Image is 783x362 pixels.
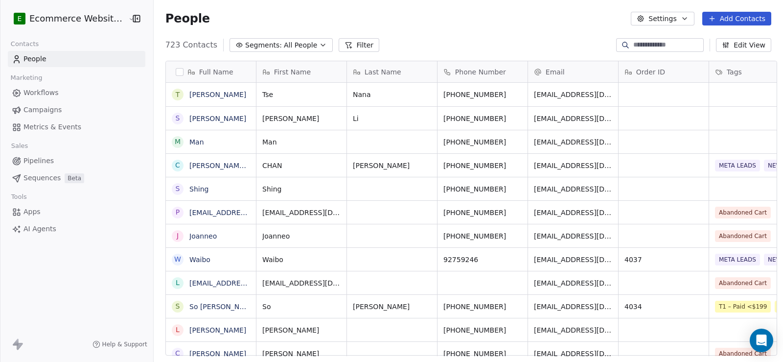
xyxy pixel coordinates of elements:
[189,326,246,334] a: [PERSON_NAME]
[189,350,246,358] a: [PERSON_NAME]
[175,348,180,359] div: C
[189,138,204,146] a: Man
[534,231,612,241] span: [EMAIL_ADDRESS][DOMAIN_NAME]
[262,137,341,147] span: Man
[175,113,180,123] div: S
[189,115,246,122] a: [PERSON_NAME]
[274,67,311,77] span: First Name
[702,12,771,25] button: Add Contacts
[715,254,760,265] span: META LEADS
[6,37,43,51] span: Contacts
[8,170,145,186] a: SequencesBeta
[353,90,431,99] span: Nana
[443,184,522,194] span: [PHONE_NUMBER]
[534,208,612,217] span: [EMAIL_ADDRESS][DOMAIN_NAME]
[619,61,709,82] div: Order ID
[18,14,22,24] span: E
[443,302,522,312] span: [PHONE_NUMBER]
[189,162,305,169] a: [PERSON_NAME] [PERSON_NAME]
[23,156,54,166] span: Pipelines
[443,114,522,123] span: [PHONE_NUMBER]
[443,137,522,147] span: [PHONE_NUMBER]
[165,11,210,26] span: People
[256,61,346,82] div: First Name
[165,39,217,51] span: 723 Contacts
[534,90,612,99] span: [EMAIL_ADDRESS][DOMAIN_NAME]
[528,61,618,82] div: Email
[262,161,341,170] span: CHAN
[715,277,771,289] span: Abandoned Cart
[23,122,81,132] span: Metrics & Events
[8,221,145,237] a: AI Agents
[102,340,147,348] span: Help & Support
[262,184,341,194] span: Shing
[189,303,257,311] a: So [PERSON_NAME]
[7,139,32,153] span: Sales
[443,255,522,265] span: 92759246
[7,190,31,204] span: Tools
[262,255,341,265] span: Waibo
[534,114,612,123] span: [EMAIL_ADDRESS][DOMAIN_NAME]
[636,67,665,77] span: Order ID
[715,301,771,313] span: T1 – Paid <$199
[189,256,210,264] a: Waibo
[262,302,341,312] span: So
[176,207,180,217] div: p
[176,278,180,288] div: l
[23,54,46,64] span: People
[8,119,145,135] a: Metrics & Events
[534,302,612,312] span: [EMAIL_ADDRESS][DOMAIN_NAME]
[189,279,309,287] a: [EMAIL_ADDRESS][DOMAIN_NAME]
[715,230,771,242] span: Abandoned Cart
[631,12,694,25] button: Settings
[284,40,317,50] span: All People
[624,255,703,265] span: 4037
[8,85,145,101] a: Workflows
[339,38,379,52] button: Filter
[176,90,180,100] div: T
[174,254,181,265] div: W
[12,10,121,27] button: EEcommerce Website Builder
[534,278,612,288] span: [EMAIL_ADDRESS][DOMAIN_NAME]
[534,325,612,335] span: [EMAIL_ADDRESS][DOMAIN_NAME]
[262,349,341,359] span: [PERSON_NAME]
[715,207,771,218] span: Abandoned Cart
[347,61,437,82] div: Last Name
[262,208,341,217] span: [EMAIL_ADDRESS][DOMAIN_NAME]
[8,153,145,169] a: Pipelines
[262,90,341,99] span: Tse
[443,325,522,335] span: [PHONE_NUMBER]
[534,349,612,359] span: [EMAIL_ADDRESS][DOMAIN_NAME]
[353,302,431,312] span: [PERSON_NAME]
[175,137,181,147] div: M
[750,329,773,352] div: Open Intercom Messenger
[534,255,612,265] span: [EMAIL_ADDRESS][DOMAIN_NAME]
[546,67,565,77] span: Email
[189,91,246,98] a: [PERSON_NAME]
[175,301,180,312] div: S
[365,67,401,77] span: Last Name
[534,137,612,147] span: [EMAIL_ADDRESS][DOMAIN_NAME]
[177,231,179,241] div: J
[262,231,341,241] span: Joanneo
[262,325,341,335] span: [PERSON_NAME]
[353,114,431,123] span: Li
[175,160,180,170] div: C
[29,12,126,25] span: Ecommerce Website Builder
[262,278,341,288] span: [EMAIL_ADDRESS][DOMAIN_NAME]
[175,184,180,194] div: S
[443,231,522,241] span: [PHONE_NUMBER]
[245,40,282,50] span: Segments:
[166,83,256,356] div: grid
[8,51,145,67] a: People
[176,325,180,335] div: L
[65,173,84,183] span: Beta
[455,67,506,77] span: Phone Number
[443,349,522,359] span: [PHONE_NUMBER]
[443,90,522,99] span: [PHONE_NUMBER]
[23,224,56,234] span: AI Agents
[199,67,233,77] span: Full Name
[23,105,62,115] span: Campaigns
[23,207,41,217] span: Apps
[189,185,208,193] a: Shing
